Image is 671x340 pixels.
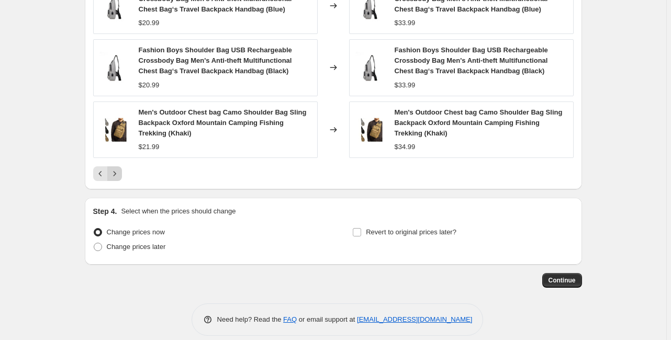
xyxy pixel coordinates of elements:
[395,108,563,137] span: Men's Outdoor Chest bag Camo Shoulder Bag Sling Backpack Oxford Mountain Camping Fishing Trekking...
[99,114,130,145] img: 285327dee4a846d6b9370187db6727d7_80x.webp
[121,206,236,217] p: Select when the prices should change
[542,273,582,288] button: Continue
[139,108,307,137] span: Men's Outdoor Chest bag Camo Shoulder Bag Sling Backpack Oxford Mountain Camping Fishing Trekking...
[139,142,160,152] div: $21.99
[395,80,416,90] div: $33.99
[99,52,130,83] img: 50e7b7dce0324a0c8023be8dda711fcf_80x.webp
[139,80,160,90] div: $20.99
[139,46,292,75] span: Fashion Boys Shoulder Bag USB Rechargeable Crossbody Bag Men's Anti-theft Multifunctional Chest B...
[107,228,165,236] span: Change prices now
[93,166,122,181] nav: Pagination
[107,243,166,251] span: Change prices later
[217,315,284,323] span: Need help? Read the
[297,315,357,323] span: or email support at
[395,18,416,28] div: $33.99
[395,142,416,152] div: $34.99
[139,18,160,28] div: $20.99
[355,114,386,145] img: 285327dee4a846d6b9370187db6727d7_80x.webp
[93,166,108,181] button: Previous
[366,228,456,236] span: Revert to original prices later?
[357,315,472,323] a: [EMAIL_ADDRESS][DOMAIN_NAME]
[355,52,386,83] img: 50e7b7dce0324a0c8023be8dda711fcf_80x.webp
[107,166,122,181] button: Next
[283,315,297,323] a: FAQ
[549,276,576,285] span: Continue
[93,206,117,217] h2: Step 4.
[395,46,548,75] span: Fashion Boys Shoulder Bag USB Rechargeable Crossbody Bag Men's Anti-theft Multifunctional Chest B...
